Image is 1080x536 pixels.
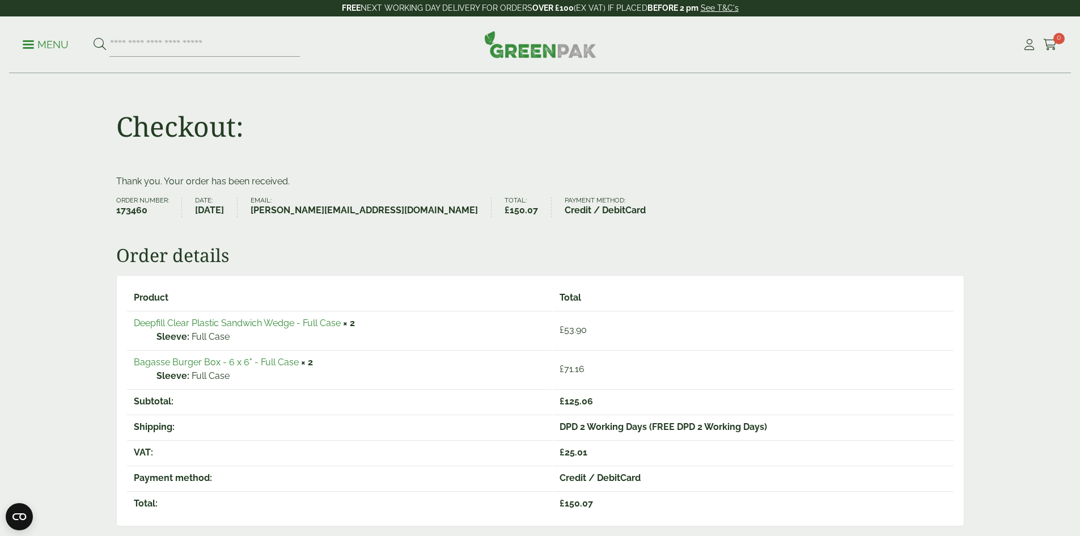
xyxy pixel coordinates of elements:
[560,498,593,509] span: 150.07
[553,415,953,439] td: DPD 2 Working Days (FREE DPD 2 Working Days)
[156,330,545,344] p: Full Case
[1043,36,1057,53] a: 0
[560,447,565,458] span: £
[505,205,510,216] span: £
[127,466,552,490] th: Payment method:
[560,396,565,407] span: £
[156,330,189,344] strong: Sleeve:
[505,205,538,216] bdi: 150.07
[195,197,238,217] li: Date:
[565,197,659,217] li: Payment method:
[647,3,698,12] strong: BEFORE 2 pm
[560,364,564,374] span: £
[116,244,964,266] h2: Order details
[1053,33,1065,44] span: 0
[343,318,355,328] strong: × 2
[553,466,953,490] td: Credit / DebitCard
[301,357,313,368] strong: × 2
[116,110,244,143] h1: Checkout:
[116,197,183,217] li: Order number:
[532,3,574,12] strong: OVER £100
[701,3,739,12] a: See T&C's
[565,204,646,217] strong: Credit / DebitCard
[134,357,299,368] a: Bagasse Burger Box - 6 x 6" - Full Case
[127,286,552,310] th: Product
[1043,39,1057,50] i: Cart
[251,197,492,217] li: Email:
[127,491,552,516] th: Total:
[560,364,585,374] bdi: 71.16
[127,415,552,439] th: Shipping:
[560,396,593,407] span: 125.06
[116,175,964,188] p: Thank you. Your order has been received.
[505,197,552,217] li: Total:
[134,318,341,328] a: Deepfill Clear Plastic Sandwich Wedge - Full Case
[195,204,224,217] strong: [DATE]
[23,38,69,52] p: Menu
[127,389,552,413] th: Subtotal:
[6,503,33,530] button: Open CMP widget
[553,286,953,310] th: Total
[156,369,189,383] strong: Sleeve:
[23,38,69,49] a: Menu
[342,3,361,12] strong: FREE
[116,204,169,217] strong: 173460
[1022,39,1036,50] i: My Account
[251,204,478,217] strong: [PERSON_NAME][EMAIL_ADDRESS][DOMAIN_NAME]
[484,31,596,58] img: GreenPak Supplies
[560,324,564,335] span: £
[560,498,565,509] span: £
[560,447,587,458] span: 25.01
[560,324,587,335] bdi: 53.90
[127,440,552,465] th: VAT:
[156,369,545,383] p: Full Case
